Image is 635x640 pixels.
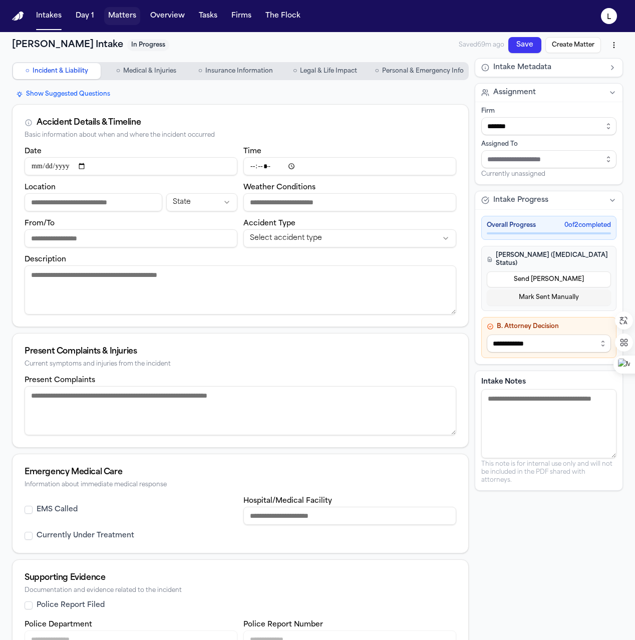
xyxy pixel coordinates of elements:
label: EMS Called [37,505,78,515]
text: L [607,14,611,21]
button: Matters [104,7,140,25]
button: Send [PERSON_NAME] [487,271,611,287]
span: 0 of 2 completed [564,221,611,229]
textarea: Intake notes [481,389,616,458]
div: Current symptoms and injuries from the incident [25,361,456,368]
span: In Progress [127,39,169,51]
input: Incident date [25,157,237,175]
button: Day 1 [72,7,98,25]
div: Emergency Medical Care [25,466,456,478]
span: Intake Progress [493,195,548,205]
div: Firm [481,107,616,115]
span: ○ [375,66,379,76]
p: This note is for internal use only and will not be included in the PDF shared with attorneys. [481,460,616,484]
button: Go to Medical & Injuries [103,63,190,79]
button: Go to Insurance Information [192,63,279,79]
label: Police Report Filed [37,600,105,610]
textarea: Incident description [25,265,456,314]
span: Intake Metadata [493,63,551,73]
div: Basic information about when and where the incident occurred [25,132,456,139]
button: Go to Legal & Life Impact [281,63,369,79]
input: Incident location [25,193,162,211]
h4: [PERSON_NAME] ([MEDICAL_DATA] Status) [487,251,611,267]
h4: B. Attorney Decision [487,323,611,331]
img: Finch Logo [12,12,24,21]
button: Go to Personal & Emergency Info [371,63,468,79]
div: Accident Details & Timeline [37,117,141,129]
label: Police Department [25,621,92,628]
button: The Flock [261,7,304,25]
button: Mark Sent Manually [487,289,611,305]
button: Overview [146,7,189,25]
label: Time [243,148,261,155]
span: Personal & Emergency Info [382,67,464,75]
span: ○ [26,66,30,76]
button: Save [508,37,541,53]
label: Date [25,148,42,155]
label: Location [25,184,56,191]
label: Police Report Number [243,621,323,628]
span: Saved 69m ago [459,41,504,49]
input: From/To destination [25,229,237,247]
div: Documentation and evidence related to the incident [25,587,456,594]
span: Insurance Information [205,67,273,75]
a: Home [12,12,24,21]
button: More actions [605,36,623,54]
textarea: Present complaints [25,386,456,435]
div: Supporting Evidence [25,572,456,584]
button: Intakes [32,7,66,25]
label: Hospital/Medical Facility [243,497,332,505]
label: From/To [25,220,55,227]
span: Medical & Injuries [123,67,176,75]
button: Show Suggested Questions [12,88,114,100]
button: Firms [227,7,255,25]
label: Description [25,256,66,263]
input: Weather conditions [243,193,456,211]
span: Legal & Life Impact [300,67,357,75]
button: Intake Metadata [475,59,622,77]
button: Go to Incident & Liability [13,63,101,79]
label: Intake Notes [481,377,616,387]
label: Present Complaints [25,377,95,384]
span: Incident & Liability [33,67,88,75]
span: Currently unassigned [481,170,545,178]
label: Currently Under Treatment [37,531,134,541]
label: Weather Conditions [243,184,315,191]
input: Select firm [481,117,616,135]
span: ○ [198,66,202,76]
button: Assignment [475,84,622,102]
div: Present Complaints & Injuries [25,346,456,358]
button: Incident state [166,193,237,211]
span: ○ [116,66,120,76]
span: ○ [293,66,297,76]
button: Create Matter [545,37,601,53]
button: Intake Progress [475,191,622,209]
input: Hospital or medical facility [243,507,456,525]
div: Information about immediate medical response [25,481,456,489]
span: Overall Progress [487,221,536,229]
input: Assign to staff member [481,150,616,168]
input: Incident time [243,157,456,175]
button: Tasks [195,7,221,25]
span: Assignment [493,88,536,98]
label: Accident Type [243,220,295,227]
div: Assigned To [481,140,616,148]
h1: [PERSON_NAME] Intake [12,38,123,52]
